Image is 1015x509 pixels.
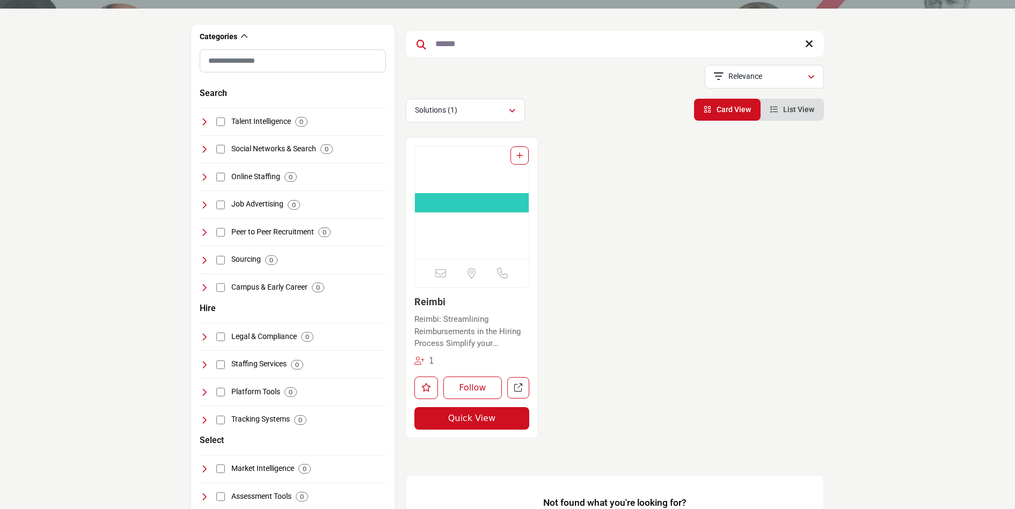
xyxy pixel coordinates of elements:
input: Select Assessment Tools checkbox [216,492,225,501]
h4: Online Staffing: Digital platforms specializing in the staffing of temporary, contract, and conti... [231,172,280,182]
a: Reimbi: Streamlining Reimbursements in the Hiring Process Simplify your reimbursement processes w... [414,311,529,350]
input: Select Social Networks & Search checkbox [216,145,225,153]
h4: Sourcing: Strategies and tools for identifying and engaging potential candidates for specific job... [231,254,261,265]
b: 0 [316,284,320,291]
b: 0 [325,145,328,153]
h4: Platform Tools: Software and tools designed to enhance operational efficiency and collaboration i... [231,387,280,397]
input: Select Legal & Compliance checkbox [216,333,225,341]
p: Solutions (1) [415,105,457,116]
div: 0 Results For Tracking Systems [294,415,306,425]
a: Add To List [516,151,523,160]
div: 0 Results For Market Intelligence [298,464,311,474]
div: 0 Results For Peer to Peer Recruitment [318,227,331,237]
b: 0 [269,256,273,264]
h4: Talent Intelligence: Intelligence and data-driven insights for making informed decisions in talen... [231,116,291,127]
div: 0 Results For Platform Tools [284,387,297,397]
div: 0 Results For Assessment Tools [296,492,308,501]
div: 0 Results For Legal & Compliance [301,332,313,342]
b: 0 [295,361,299,368]
p: Relevance [728,71,762,82]
div: 0 Results For Job Advertising [288,200,300,210]
div: 0 Results For Talent Intelligence [295,117,308,127]
input: Select Peer to Peer Recruitment checkbox [216,228,225,237]
h4: Campus & Early Career: Programs and platforms focusing on recruitment and career development for ... [231,282,308,293]
a: Reimbi [414,296,446,307]
h4: Market Intelligence: Tools and services providing insights into labor market trends, talent pools... [231,463,294,474]
input: Select Sourcing checkbox [216,256,225,264]
span: Card View [717,105,751,114]
h4: Peer to Peer Recruitment: Recruitment methods leveraging existing employees' networks and relatio... [231,227,314,238]
input: Select Market Intelligence checkbox [216,464,225,473]
b: 0 [305,333,309,341]
h4: Tracking Systems: Systems for tracking and managing candidate applications, interviews, and onboa... [231,414,290,425]
input: Search Keyword [406,31,824,57]
h3: Not found what you're looking for? [428,497,802,508]
button: Quick View [414,407,529,430]
div: 0 Results For Sourcing [265,255,278,265]
b: 0 [289,388,293,396]
button: Relevance [705,65,824,88]
input: Search Category [200,49,386,72]
b: 0 [300,493,304,500]
input: Select Job Advertising checkbox [216,201,225,209]
input: Select Online Staffing checkbox [216,173,225,181]
b: 0 [303,465,306,473]
div: Followers [414,355,434,367]
h4: Social Networks & Search: Platforms that combine social networking and search capabilities for re... [231,144,316,154]
button: Follow [443,377,502,399]
h2: Categories [200,32,237,42]
span: 1 [429,356,434,366]
input: Select Tracking Systems checkbox [216,416,225,424]
button: Like listing [414,377,438,399]
a: View List [770,105,814,114]
b: 0 [323,228,326,236]
input: Select Platform Tools checkbox [216,388,225,396]
a: View Card [704,105,751,114]
h4: Legal & Compliance: Resources and services ensuring recruitment practices comply with legal and r... [231,331,297,342]
div: 0 Results For Online Staffing [284,172,297,182]
p: Reimbi: Streamlining Reimbursements in the Hiring Process Simplify your reimbursement processes w... [414,313,529,350]
li: Card View [694,99,761,121]
b: 0 [300,118,303,126]
h4: Assessment Tools: Tools and platforms for evaluating candidate skills, competencies, and fit for ... [231,491,291,502]
input: Select Talent Intelligence checkbox [216,117,225,126]
div: 0 Results For Campus & Early Career [312,283,324,292]
input: Select Staffing Services checkbox [216,360,225,369]
h4: Staffing Services: Services and agencies focused on providing temporary, permanent, and specializ... [231,359,287,370]
div: 0 Results For Staffing Services [291,360,303,370]
h3: Reimbi [414,296,529,308]
img: Reimbi [415,146,529,259]
li: List View [761,99,824,121]
b: 0 [298,416,302,424]
a: Open Listing in new tab [415,146,529,259]
b: 0 [289,173,293,181]
a: Open reimbi in new tab [507,377,529,399]
button: Select [200,434,224,447]
button: Hire [200,302,216,315]
input: Select Campus & Early Career checkbox [216,283,225,292]
b: 0 [292,201,296,209]
span: List View [783,105,814,114]
div: 0 Results For Social Networks & Search [320,144,333,154]
button: Search [200,87,227,100]
h4: Job Advertising: Platforms and strategies for advertising job openings to attract a wide range of... [231,199,283,210]
button: Solutions (1) [406,99,525,122]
